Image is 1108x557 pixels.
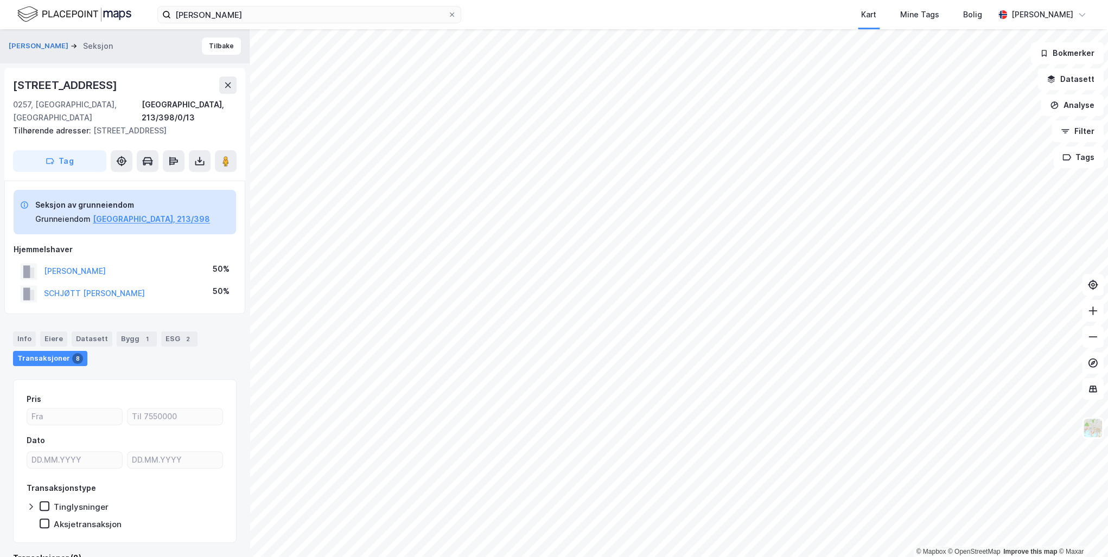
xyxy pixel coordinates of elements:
[117,331,157,347] div: Bygg
[861,8,876,21] div: Kart
[13,124,228,137] div: [STREET_ADDRESS]
[948,548,1001,555] a: OpenStreetMap
[27,434,45,447] div: Dato
[13,76,119,94] div: [STREET_ADDRESS]
[963,8,982,21] div: Bolig
[13,126,93,135] span: Tilhørende adresser:
[27,452,122,468] input: DD.MM.YYYY
[27,482,96,495] div: Transaksjonstype
[128,452,222,468] input: DD.MM.YYYY
[13,331,36,347] div: Info
[1037,68,1104,90] button: Datasett
[1052,120,1104,142] button: Filter
[72,331,112,347] div: Datasett
[35,199,210,212] div: Seksjon av grunneiendom
[1053,146,1104,168] button: Tags
[27,408,122,425] input: Fra
[83,40,113,53] div: Seksjon
[1041,94,1104,116] button: Analyse
[142,334,152,344] div: 1
[14,243,236,256] div: Hjemmelshaver
[1054,505,1108,557] div: Kontrollprogram for chat
[27,393,41,406] div: Pris
[72,353,83,364] div: 8
[35,213,91,226] div: Grunneiendom
[900,8,939,21] div: Mine Tags
[128,408,222,425] input: Til 7550000
[54,519,122,529] div: Aksjetransaksjon
[13,98,142,124] div: 0257, [GEOGRAPHIC_DATA], [GEOGRAPHIC_DATA]
[1003,548,1057,555] a: Improve this map
[1011,8,1073,21] div: [PERSON_NAME]
[13,351,87,366] div: Transaksjoner
[213,285,230,298] div: 50%
[9,41,71,52] button: [PERSON_NAME]
[13,150,106,172] button: Tag
[182,334,193,344] div: 2
[17,5,131,24] img: logo.f888ab2527a4732fd821a326f86c7f29.svg
[171,7,448,23] input: Søk på adresse, matrikkel, gårdeiere, leietakere eller personer
[142,98,237,124] div: [GEOGRAPHIC_DATA], 213/398/0/13
[93,213,210,226] button: [GEOGRAPHIC_DATA], 213/398
[54,502,109,512] div: Tinglysninger
[161,331,198,347] div: ESG
[916,548,946,555] a: Mapbox
[1030,42,1104,64] button: Bokmerker
[40,331,67,347] div: Eiere
[1054,505,1108,557] iframe: Chat Widget
[1082,418,1103,438] img: Z
[213,263,230,276] div: 50%
[202,37,241,55] button: Tilbake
